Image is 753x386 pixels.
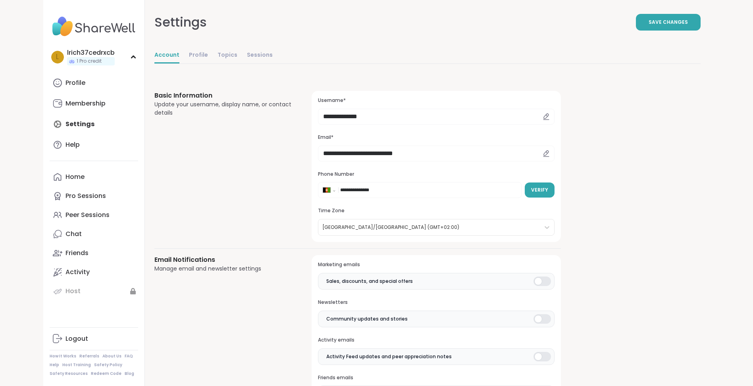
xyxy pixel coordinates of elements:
[79,353,99,359] a: Referrals
[65,211,110,219] div: Peer Sessions
[65,287,81,296] div: Host
[65,140,80,149] div: Help
[50,353,76,359] a: How It Works
[326,278,413,285] span: Sales, discounts, and special offers
[56,52,59,62] span: l
[91,371,121,376] a: Redeem Code
[50,73,138,92] a: Profile
[50,205,138,225] a: Peer Sessions
[65,334,88,343] div: Logout
[218,48,237,63] a: Topics
[65,79,85,87] div: Profile
[50,94,138,113] a: Membership
[65,230,82,238] div: Chat
[65,99,106,108] div: Membership
[154,255,293,265] h3: Email Notifications
[326,353,452,360] span: Activity Feed updates and peer appreciation notes
[326,315,408,323] span: Community updates and stories
[77,58,102,65] span: 1 Pro credit
[154,265,293,273] div: Manage email and newsletter settings
[50,362,59,368] a: Help
[50,167,138,186] a: Home
[318,207,554,214] h3: Time Zone
[50,263,138,282] a: Activity
[50,371,88,376] a: Safety Resources
[189,48,208,63] a: Profile
[50,329,138,348] a: Logout
[50,135,138,154] a: Help
[649,19,688,26] span: Save Changes
[318,97,554,104] h3: Username*
[154,91,293,100] h3: Basic Information
[62,362,91,368] a: Host Training
[50,13,138,40] img: ShareWell Nav Logo
[50,244,138,263] a: Friends
[525,182,555,198] button: Verify
[318,134,554,141] h3: Email*
[318,261,554,268] h3: Marketing emails
[531,186,548,194] span: Verify
[65,192,106,200] div: Pro Sessions
[247,48,273,63] a: Sessions
[318,374,554,381] h3: Friends emails
[94,362,122,368] a: Safety Policy
[102,353,121,359] a: About Us
[67,48,115,57] div: lrich37cedrxcb
[636,14,701,31] button: Save Changes
[50,186,138,205] a: Pro Sessions
[125,371,134,376] a: Blog
[65,173,85,181] div: Home
[154,100,293,117] div: Update your username, display name, or contact details
[50,225,138,244] a: Chat
[318,171,554,178] h3: Phone Number
[318,337,554,344] h3: Activity emails
[65,249,89,257] div: Friends
[154,48,179,63] a: Account
[125,353,133,359] a: FAQ
[50,282,138,301] a: Host
[65,268,90,277] div: Activity
[154,13,207,32] div: Settings
[318,299,554,306] h3: Newsletters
